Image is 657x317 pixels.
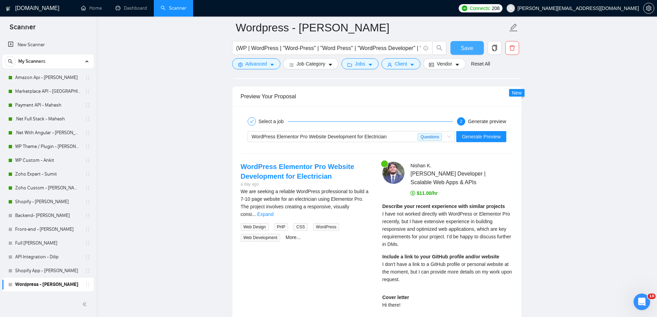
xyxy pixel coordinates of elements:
span: New [512,90,521,96]
span: Web Design [241,223,269,231]
span: 10 [648,294,656,299]
span: holder [85,75,90,80]
span: CSS [293,223,308,231]
span: double-left [82,301,89,308]
button: copy [488,41,501,55]
button: Generate Preview [456,131,506,142]
span: holder [85,268,90,274]
input: Search Freelance Jobs... [236,44,420,52]
span: delete [506,45,519,51]
input: Scanner name... [236,19,508,36]
span: edit [509,23,518,32]
button: idcardVendorcaret-down [423,58,465,69]
button: settingAdvancedcaret-down [232,58,280,69]
span: info-circle [424,46,428,50]
div: We are seeking a reliable WordPress professional to build a 7-10 page website for an electrician ... [241,188,371,218]
a: API Integration - Dilip [15,250,81,264]
span: Generate Preview [462,133,500,140]
span: We are seeking a reliable WordPress professional to build a 7-10 page website for an electrician ... [241,189,369,217]
a: WP Theme / Plugin - [PERSON_NAME] [15,140,81,153]
span: Jobs [355,60,365,68]
span: holder [85,171,90,177]
div: Generate preview [468,117,506,126]
li: New Scanner [2,38,94,52]
a: Wordpress - [PERSON_NAME] [15,278,81,291]
a: .Net Full Stack - Mahesh [15,112,81,126]
a: searchScanner [161,5,186,11]
a: Zoho Custom - [PERSON_NAME] [15,181,81,195]
span: 2 [460,119,462,124]
span: Scanner [4,22,41,37]
span: user [508,6,513,11]
span: caret-down [368,62,373,67]
li: My Scanners [2,55,94,291]
a: WordPress Elementor Pro Website Development for Electrician [241,163,354,180]
span: dollar [410,191,415,196]
a: Front-end - [PERSON_NAME] [15,222,81,236]
span: Vendor [437,60,452,68]
a: WP Custom - Ankit [15,153,81,167]
span: setting [238,62,243,67]
div: a day ago [241,181,371,188]
a: .Net With Angular - [PERSON_NAME] [15,126,81,140]
span: caret-down [455,62,460,67]
span: Connects: [470,4,490,12]
span: holder [85,130,90,136]
span: holder [85,254,90,260]
a: Marketplace API - [GEOGRAPHIC_DATA] [15,85,81,98]
button: Save [450,41,484,55]
button: search [5,56,16,67]
span: $11.00/hr [410,190,438,196]
span: caret-down [410,62,415,67]
a: New Scanner [8,38,88,52]
span: holder [85,116,90,122]
button: setting [643,3,654,14]
span: bars [289,62,294,67]
strong: Include a link to your GitHub profile and/or website [382,254,499,259]
span: PHP [274,223,288,231]
span: holder [85,185,90,191]
span: WordPress [313,223,339,231]
span: holder [85,240,90,246]
a: dashboardDashboard [116,5,147,11]
a: Payment API - Mahesh [15,98,81,112]
span: holder [85,227,90,232]
strong: Describe your recent experience with similar projects [382,204,505,209]
span: My Scanners [18,55,46,68]
span: holder [85,282,90,287]
span: I have not worked directly with WordPress or Elementor Pro recently, but I have extensive experie... [382,211,511,247]
img: upwork-logo.png [462,6,467,11]
button: delete [505,41,519,55]
span: search [433,45,446,51]
a: Amazon Api - [PERSON_NAME] [15,71,81,85]
span: holder [85,213,90,218]
span: WordPress Elementor Pro Website Development for Electrician [252,134,387,139]
button: userClientcaret-down [381,58,421,69]
a: More... [286,235,301,240]
strong: Cover letter [382,295,409,300]
a: setting [643,6,654,11]
span: Client [395,60,407,68]
iframe: Intercom live chat [634,294,650,310]
button: search [432,41,446,55]
span: Web Development [241,234,280,241]
a: homeHome [81,5,102,11]
button: folderJobscaret-down [341,58,379,69]
span: holder [85,199,90,205]
span: caret-down [270,62,275,67]
img: c1hk4ct-BjYJCQJKtsY6L5kF0ZJ9yICH4Q6xgCQQdDdHNBjkhCIYmkFhFGpbzYGSnO [382,162,405,184]
span: 208 [492,4,499,12]
a: Shopify App - [PERSON_NAME] [15,264,81,278]
span: search [5,59,16,64]
a: Expand [257,211,273,217]
span: I don't have a link to a GitHub profile or personal website at the moment, but I can provide more... [382,261,512,282]
span: copy [488,45,501,51]
span: holder [85,102,90,108]
span: Nishan K . [410,163,431,168]
span: [PERSON_NAME] Developer | Scalable Web Apps & APIs [410,169,492,187]
div: Select a job [259,117,288,126]
span: ... [252,211,256,217]
a: Reset All [471,60,490,68]
a: Zoho Expert - Sumit [15,167,81,181]
a: Full [PERSON_NAME] [15,236,81,250]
